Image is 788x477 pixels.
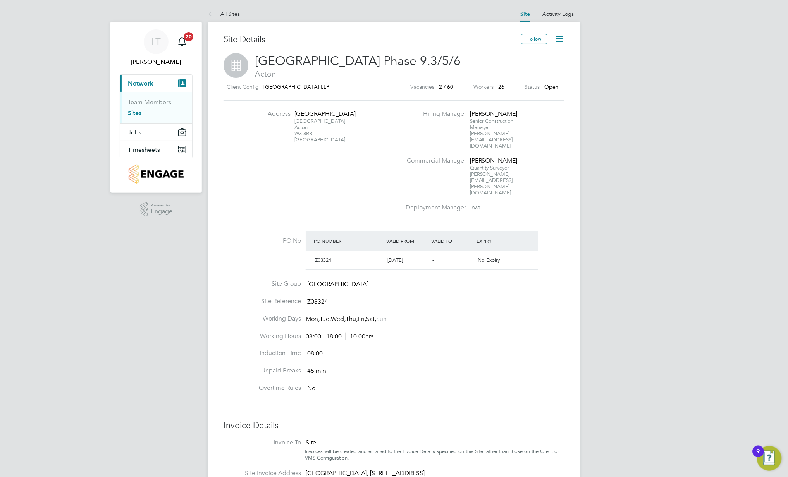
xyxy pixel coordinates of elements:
label: Overtime Rules [224,384,301,392]
div: [GEOGRAPHIC_DATA] Acton W3 8RB [GEOGRAPHIC_DATA] [295,118,343,143]
span: Fri, [358,315,366,323]
span: Senior Construction Manager [470,118,514,130]
button: Follow [521,34,547,44]
span: - [433,257,434,263]
div: Expiry [475,234,520,248]
a: LT[PERSON_NAME] [120,29,193,67]
span: Tue, [320,315,331,323]
span: [GEOGRAPHIC_DATA] Phase 9.3/5/6 [255,53,461,69]
nav: Main navigation [110,22,202,193]
span: Wed, [331,315,346,323]
span: Acton [224,69,564,79]
span: 26 [498,83,504,90]
span: Sat, [366,315,376,323]
label: Unpaid Breaks [224,367,301,375]
label: Site Reference [224,297,301,305]
span: No Expiry [478,257,500,263]
span: 45 min [307,367,326,375]
label: Vacancies [410,82,434,92]
label: Deployment Manager [401,204,466,212]
div: Network [120,92,192,123]
span: Lewis Tucker [120,57,193,67]
h3: Site Details [224,34,521,45]
button: Timesheets [120,141,192,158]
a: Activity Logs [542,10,574,17]
span: Z03324 [315,257,331,263]
span: Thu, [346,315,358,323]
a: Site [520,11,530,17]
div: 08:00 - 18:00 [306,333,373,341]
span: Open [544,83,559,90]
label: Induction Time [224,349,301,357]
span: Powered by [151,202,172,209]
span: 20 [184,32,193,41]
div: 9 [757,451,760,462]
span: [PERSON_NAME][EMAIL_ADDRESS][PERSON_NAME][DOMAIN_NAME] [470,171,513,196]
div: Valid From [384,234,430,248]
span: n/a [471,204,480,211]
a: 20 [174,29,190,54]
span: [GEOGRAPHIC_DATA] LLP [263,83,329,90]
a: Sites [128,109,141,117]
a: Go to home page [120,165,193,184]
span: Sun [376,315,387,323]
label: Client Config [227,82,259,92]
div: Valid To [430,234,475,248]
span: Timesheets [128,146,160,153]
label: Site Group [224,280,301,288]
div: [GEOGRAPHIC_DATA] [295,110,343,118]
button: Network [120,75,192,92]
a: All Sites [208,10,240,17]
span: 2 / 60 [439,83,453,90]
span: No [307,384,315,392]
span: Engage [151,208,172,215]
div: [PERSON_NAME] [470,157,518,165]
span: 08:00 [307,350,323,358]
label: Working Days [224,315,301,323]
a: Powered byEngage [140,202,173,217]
div: [PERSON_NAME] [470,110,518,118]
span: LT [151,37,161,47]
img: countryside-properties-logo-retina.png [129,165,183,184]
label: Commercial Manager [401,157,466,165]
label: Hiring Manager [401,110,466,118]
button: Open Resource Center, 9 new notifications [757,446,782,471]
div: Site [305,439,564,447]
label: Workers [473,82,494,92]
h3: Invoice Details [224,420,564,431]
span: Jobs [128,129,141,136]
label: Status [525,82,540,92]
span: Z03324 [307,298,328,305]
span: Quantity Surveyor [470,165,509,171]
label: Address [248,110,291,118]
a: Team Members [128,98,171,106]
div: PO Number [312,234,384,248]
span: Network [128,80,153,87]
span: [PERSON_NAME][EMAIL_ADDRESS][DOMAIN_NAME] [470,130,513,149]
label: Invoice To [224,439,301,447]
button: Jobs [120,124,192,141]
label: PO No [224,237,301,245]
span: [DATE] [387,257,403,263]
div: Invoices will be created and emailed to the Invoice Details specified on this Site rather than th... [305,448,564,462]
span: 10.00hrs [346,333,373,340]
label: Working Hours [224,332,301,340]
span: [GEOGRAPHIC_DATA] [307,280,368,288]
span: Mon, [306,315,320,323]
